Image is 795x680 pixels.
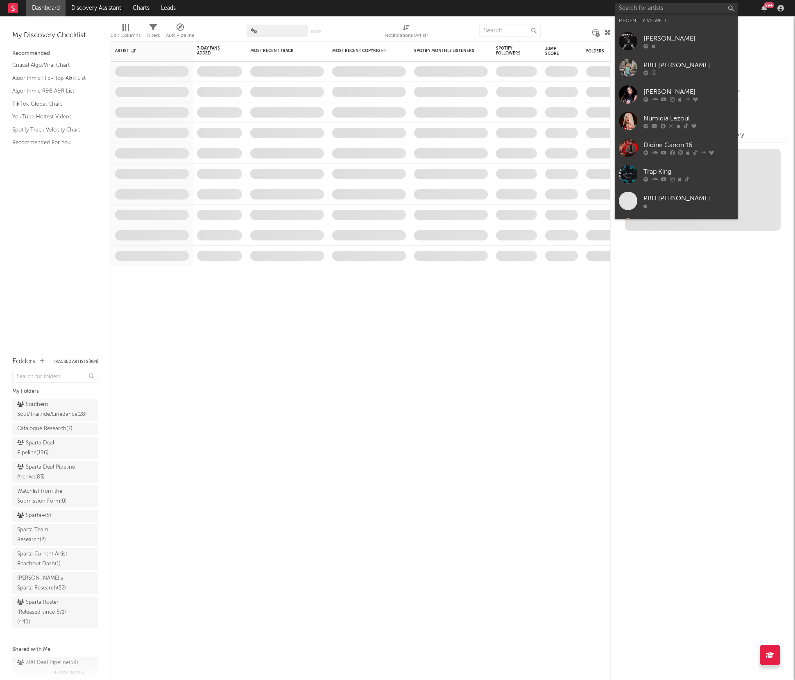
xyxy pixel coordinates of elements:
a: Blizzi Boi [615,214,738,241]
a: Algorithmic Hip-Hop A&R List [12,74,90,83]
a: Spotify Track Velocity Chart [12,125,90,134]
a: Recommended For You [12,138,90,147]
div: [PERSON_NAME] [643,87,734,97]
a: Sparta+(5) [12,510,98,522]
a: PBH [PERSON_NAME] [615,188,738,214]
div: Sparta Roster (Released since 8/1) ( 449 ) [17,598,75,627]
a: Sparta Roster (Released since 8/1)(449) [12,596,98,628]
a: Sparta Deal Pipeline(196) [12,437,98,459]
div: PBH [PERSON_NAME] [643,193,734,203]
div: Catalogue Research ( 7 ) [17,424,72,434]
div: -- [732,86,787,97]
div: Watchlist from the Submission Form ( 0 ) [17,487,75,506]
a: TikTok Global Chart [12,100,90,109]
div: Recommended [12,49,98,59]
div: Artist [115,48,177,53]
div: Numidia Lezoul [643,113,734,123]
a: Algorithmic R&B A&R List [12,86,90,95]
a: Didine Canon 16 [615,134,738,161]
button: 99+ [761,5,767,11]
div: Filters [147,20,160,44]
button: Save [311,29,322,34]
div: My Folders [12,387,98,397]
div: PBH [PERSON_NAME] [643,60,734,70]
a: Sparta Deal Pipeline Archive(83) [12,461,98,483]
div: Folders [586,49,648,54]
div: Jump Score [545,46,566,56]
div: Notifications (Artist) [385,31,428,41]
span: [PERSON_NAME] [51,668,84,678]
span: 7-Day Fans Added [197,46,230,56]
div: Most Recent Track [250,48,312,53]
div: 300 Deal Pipeline ( 59 ) [17,658,78,668]
button: Tracked Artists(904) [53,360,98,364]
a: Trap King [615,161,738,188]
a: YouTube Hottest Videos [12,112,90,121]
div: Spotify Followers [496,46,525,56]
a: Southern Soul/Trailride/Linedance(28) [12,399,98,421]
a: [PERSON_NAME]'s Sparta Research(52) [12,572,98,594]
a: Numidia Lezoul [615,108,738,134]
div: Sparta+ ( 5 ) [17,511,51,521]
div: Sparta Deal Pipeline ( 196 ) [17,438,75,458]
a: [PERSON_NAME] [615,81,738,108]
div: A&R Pipeline [166,31,195,41]
div: Shared with Me [12,645,98,655]
input: Search... [479,25,541,37]
a: Sparta Team Research(2) [12,524,98,546]
input: Search for folders... [12,371,98,383]
div: Notifications (Artist) [385,20,428,44]
a: PBH [PERSON_NAME] [615,54,738,81]
a: Sparta Current Artist Reachout Dash(1) [12,548,98,570]
a: 300 Deal Pipeline(59)[PERSON_NAME] [12,657,98,679]
div: A&R Pipeline [166,20,195,44]
a: [PERSON_NAME] [615,28,738,54]
div: Recently Viewed [619,16,734,26]
a: Critical Algo/Viral Chart [12,61,90,70]
div: [PERSON_NAME] [643,34,734,43]
div: Folders [12,357,36,367]
div: 99 + [764,2,774,8]
a: Watchlist from the Submission Form(0) [12,485,98,508]
a: Catalogue Research(7) [12,423,98,435]
div: Edit Columns [111,20,140,44]
div: Most Recent Copyright [332,48,394,53]
div: Didine Canon 16 [643,140,734,150]
div: My Discovery Checklist [12,31,98,41]
div: Southern Soul/Trailride/Linedance ( 28 ) [17,400,87,419]
div: Spotify Monthly Listeners [414,48,476,53]
div: Trap King [643,167,734,177]
div: Sparta Deal Pipeline Archive ( 83 ) [17,462,75,482]
div: Edit Columns [111,31,140,41]
div: Sparta Current Artist Reachout Dash ( 1 ) [17,549,75,569]
div: [PERSON_NAME]'s Sparta Research ( 52 ) [17,573,75,593]
input: Search for artists [615,3,738,14]
div: -- [732,97,787,107]
div: Sparta Team Research ( 2 ) [17,525,75,545]
div: Filters [147,31,160,41]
